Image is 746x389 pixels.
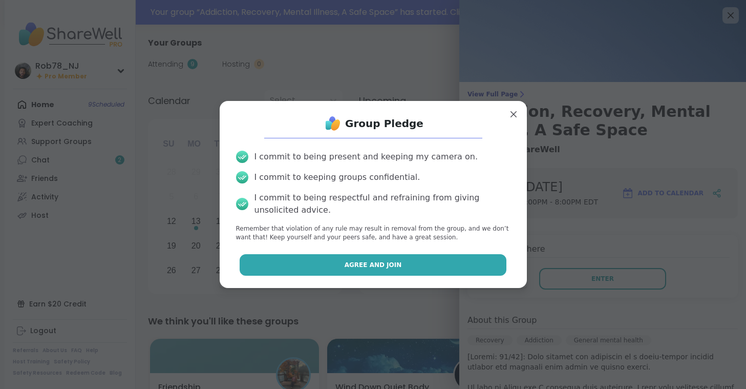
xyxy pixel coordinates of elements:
div: I commit to keeping groups confidential. [254,171,420,183]
div: I commit to being respectful and refraining from giving unsolicited advice. [254,192,510,216]
h1: Group Pledge [345,116,423,131]
div: I commit to being present and keeping my camera on. [254,151,478,163]
img: ShareWell Logo [323,113,343,134]
button: Agree and Join [240,254,506,276]
span: Agree and Join [345,260,402,270]
p: Remember that violation of any rule may result in removal from the group, and we don’t want that!... [236,224,510,242]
